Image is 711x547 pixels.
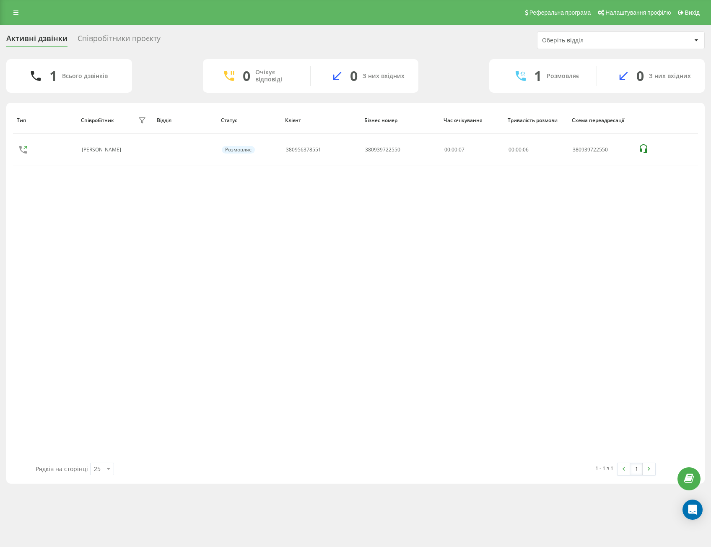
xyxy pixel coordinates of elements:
div: Час очікування [444,117,500,123]
div: [PERSON_NAME] [82,147,123,153]
span: 06 [523,146,529,153]
div: З них вхідних [363,73,405,80]
div: 380956378551 [286,147,321,153]
div: Активні дзвінки [6,34,67,47]
a: 1 [630,463,643,475]
div: 380939722550 [365,147,400,153]
span: 00 [509,146,514,153]
div: Тривалість розмови [508,117,564,123]
div: 1 - 1 з 1 [595,464,613,472]
div: 00:00:07 [444,147,499,153]
div: Бізнес номер [364,117,436,123]
div: З них вхідних [649,73,691,80]
div: 0 [636,68,644,84]
div: Розмовляє [547,73,579,80]
div: 0 [350,68,358,84]
div: 380939722550 [573,147,629,153]
span: Вихід [685,9,700,16]
div: Оберіть відділ [542,37,642,44]
div: : : [509,147,529,153]
span: Реферальна програма [529,9,591,16]
div: 1 [49,68,57,84]
div: Схема переадресації [572,117,630,123]
div: 25 [94,465,101,473]
div: 0 [243,68,250,84]
div: Клієнт [285,117,356,123]
span: 00 [516,146,522,153]
div: Відділ [157,117,213,123]
span: Налаштування профілю [605,9,671,16]
div: 1 [534,68,542,84]
div: Очікує відповіді [255,69,298,83]
div: Всього дзвінків [62,73,108,80]
div: Тип [17,117,73,123]
div: Open Intercom Messenger [682,500,703,520]
div: Співробітник [81,117,114,123]
div: Статус [221,117,277,123]
span: Рядків на сторінці [36,465,88,473]
div: Співробітники проєкту [78,34,161,47]
div: Розмовляє [222,146,255,154]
